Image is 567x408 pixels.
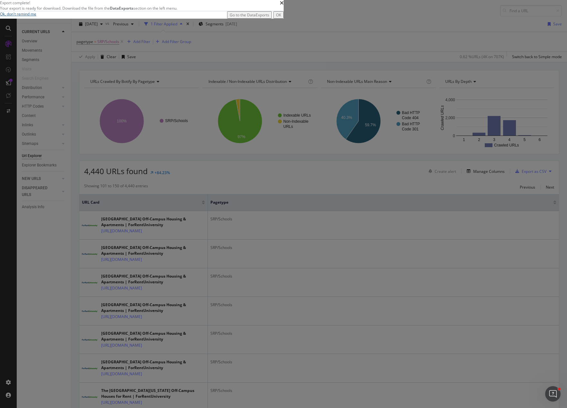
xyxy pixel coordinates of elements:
[230,12,269,18] div: Go to the DataExports
[110,5,133,11] strong: DataExports
[227,11,272,19] button: Go to the DataExports
[545,386,561,402] iframe: Intercom live chat
[276,12,281,18] div: OK
[273,11,284,19] button: OK
[110,5,177,11] span: section on the left menu.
